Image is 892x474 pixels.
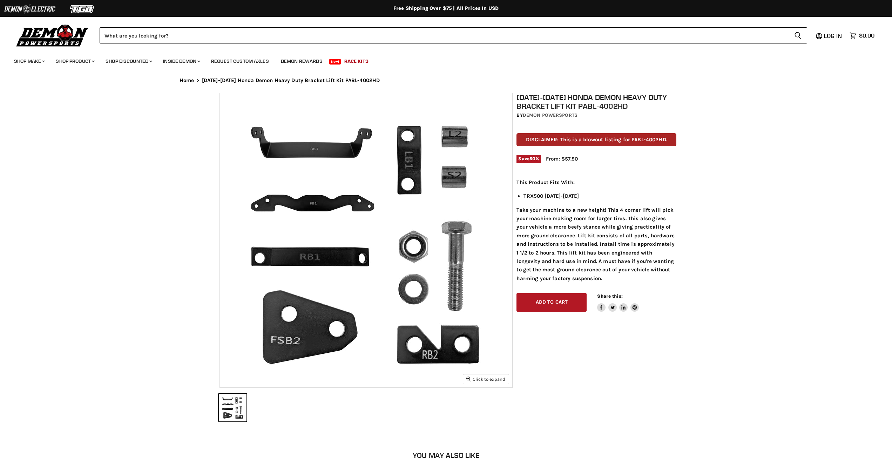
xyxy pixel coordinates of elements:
form: Product [100,27,807,43]
h1: [DATE]-[DATE] Honda Demon Heavy Duty Bracket Lift Kit PABL-4002HD [516,93,676,110]
span: $0.00 [859,32,874,39]
span: New! [329,59,341,65]
span: Log in [824,32,842,39]
h2: You may also like [180,451,712,459]
a: Log in [821,33,846,39]
button: Add to cart [516,293,587,312]
button: 2001-2014 Honda Demon Heavy Duty Bracket Lift Kit PABL-4002HD thumbnail [219,394,246,421]
p: DISCLAIMER: This is a blowout listing for PABL-4002HD. [516,133,676,146]
button: Click to expand [463,374,509,384]
span: From: $57.50 [546,156,578,162]
aside: Share this: [597,293,639,312]
li: TRX500 [DATE]-[DATE] [523,192,676,200]
a: Request Custom Axles [206,54,274,68]
a: Demon Powersports [523,112,577,118]
a: Shop Make [9,54,49,68]
a: Shop Discounted [100,54,156,68]
a: Shop Product [50,54,99,68]
span: Click to expand [466,377,505,382]
div: by [516,111,676,119]
span: 50 [529,156,535,161]
nav: Breadcrumbs [165,77,727,83]
input: Search [100,27,789,43]
img: Demon Electric Logo 2 [4,2,56,16]
button: Search [789,27,807,43]
a: Inside Demon [158,54,204,68]
img: TGB Logo 2 [56,2,109,16]
div: Take your machine to a new height! This 4 corner lift will pick your machine making room for larg... [516,178,676,283]
img: Demon Powersports [14,23,91,48]
div: Free Shipping Over $75 | All Prices In USD [165,5,727,12]
img: 2001-2014 Honda Demon Heavy Duty Bracket Lift Kit PABL-4002HD [220,93,512,387]
span: [DATE]-[DATE] Honda Demon Heavy Duty Bracket Lift Kit PABL-4002HD [202,77,380,83]
a: Demon Rewards [276,54,328,68]
span: Add to cart [536,299,568,305]
a: Race Kits [339,54,374,68]
a: Home [180,77,194,83]
span: Save % [516,155,541,163]
ul: Main menu [9,51,873,68]
a: $0.00 [846,31,878,41]
span: Share this: [597,293,622,299]
p: This Product Fits With: [516,178,676,187]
